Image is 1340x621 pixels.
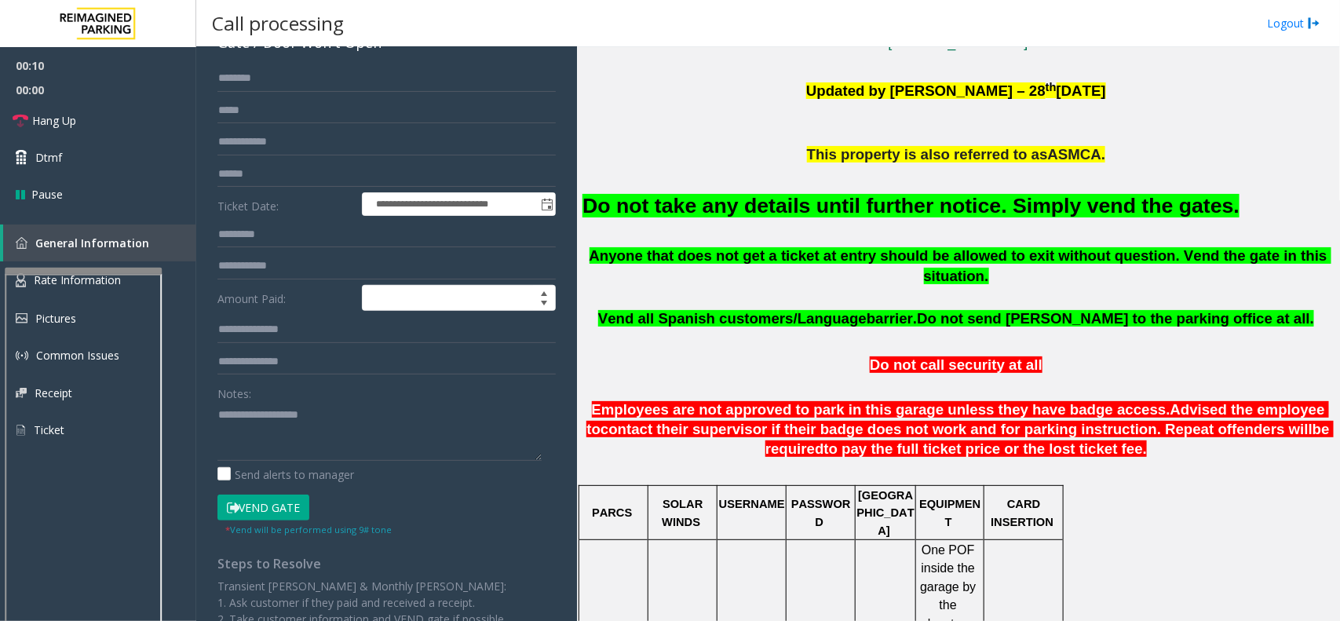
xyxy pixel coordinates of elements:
span: Advised the employee to [586,401,1329,437]
font: Do not take any details until further notice. Simply vend the gates. [582,194,1240,217]
span: Updated by [PERSON_NAME] – 28 [806,82,1046,99]
span: Decrease value [533,298,555,311]
span: Toggle popup [538,193,555,215]
span: General Information [35,236,149,250]
label: Send alerts to manager [217,466,354,483]
label: Notes: [217,380,251,402]
img: 'icon' [16,237,27,249]
a: General Information [3,225,196,261]
p: Transient [PERSON_NAME] & Monthly [PERSON_NAME]: [217,578,556,594]
span: PASSWORD [791,498,851,528]
span: USERNAME [719,498,785,510]
label: Ticket Date: [214,192,358,216]
span: Employees are not approved to park in this garage unless they have badge access. [592,401,1170,418]
h4: Steps to Resolve [217,557,556,572]
span: Vend all Spanish customers/Language [598,310,867,327]
button: Vend Gate [217,495,309,521]
label: Amount Paid: [214,285,358,312]
span: CARD INSERTION [991,498,1053,528]
span: [GEOGRAPHIC_DATA] [857,489,915,537]
a: Logout [1267,15,1320,31]
span: [DATE] [1057,82,1106,99]
span: barrier. [867,310,917,327]
span: Pause [31,186,63,203]
img: logout [1308,15,1320,31]
span: Anyone that does not get a ticket at entry should be allowed to exit without question. Vend the g... [590,247,1331,285]
span: contact their supervisor if their badge does not work and for parking instruction. Repeat offende... [601,421,1313,437]
p: 1. Ask customer if they paid and received a receipt. [217,594,556,611]
h3: Call processing [204,4,352,42]
span: SOLAR WINDS [662,498,706,528]
small: Vend will be performed using 9# tone [225,524,392,535]
span: th [1046,81,1057,93]
span: PARCS [592,506,632,519]
span: Do not call security at all [870,356,1042,373]
span: This property is also referred to as [807,146,1048,163]
span: Increase value [533,286,555,298]
span: to pay the full ticket price or the lost ticket fee. [824,440,1148,457]
span: Hang Up [32,112,76,129]
span: Dtmf [35,149,62,166]
span: EQUIPMENT [919,498,980,528]
span: Do not send [PERSON_NAME] to the parking office at all. [917,310,1314,327]
span: ASMCA. [1048,146,1106,163]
